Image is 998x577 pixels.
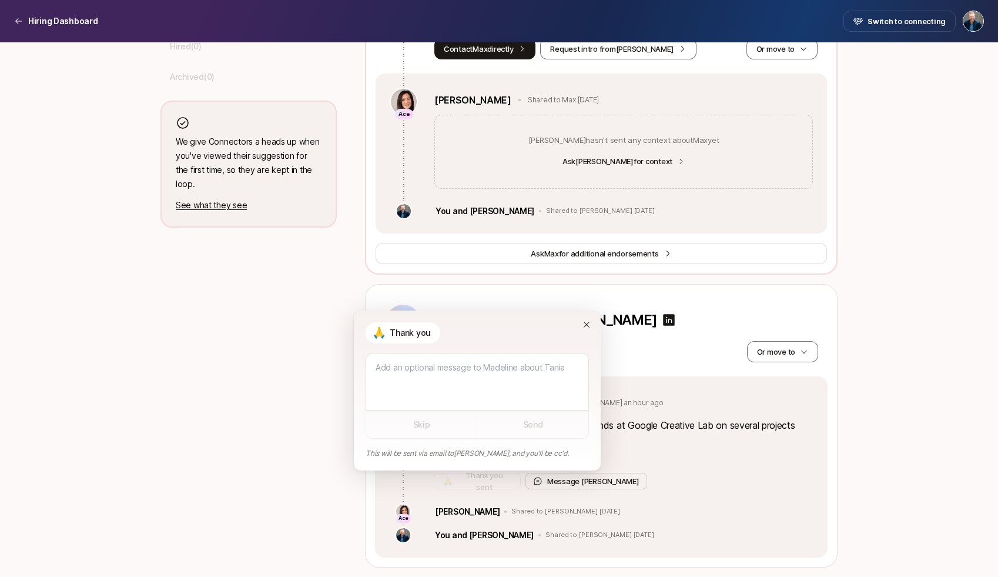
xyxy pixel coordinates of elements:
[396,505,410,519] img: 71d7b91d_d7cb_43b4_a7ea_a9b2f2cc6e03.jpg
[963,11,983,31] img: Sagan Schultz
[176,135,321,191] p: We give Connectors a heads up when you've viewed their suggestion for the first time, so they are...
[396,528,410,542] img: ACg8ocLS2l1zMprXYdipp7mfi5ZAPgYYEnnfB-SEFN0Ix-QHc6UIcGI=s160-c
[528,95,599,105] p: Shared to Max [DATE]
[528,134,719,146] p: [PERSON_NAME] hasn't sent any context about Max yet
[366,448,589,459] p: This will be sent via email to [PERSON_NAME] , and you'll be cc'd.
[746,38,818,59] button: Or move to
[555,153,692,169] button: Ask[PERSON_NAME]for context
[434,38,535,59] button: ContactMaxdirectly
[398,109,410,119] p: Ace
[435,505,500,519] p: [PERSON_NAME]
[525,473,647,489] button: Message [PERSON_NAME]
[434,92,511,108] a: [PERSON_NAME]
[170,39,202,54] p: Hired ( 0 )
[843,11,956,32] button: Switch to connecting
[398,515,408,522] p: Ace
[397,204,411,218] img: ACg8ocLS2l1zMprXYdipp7mfi5ZAPgYYEnnfB-SEFN0Ix-QHc6UIcGI=s160-c
[436,204,534,218] p: You and [PERSON_NAME]
[531,248,658,259] span: Ask for additional endorsements
[546,207,655,215] p: Shared to [PERSON_NAME] [DATE]
[373,325,385,341] p: 🙏
[376,243,827,264] button: AskMaxfor additional endorsements
[540,38,696,59] button: Request intro from[PERSON_NAME]
[391,89,417,115] img: 71d7b91d_d7cb_43b4_a7ea_a9b2f2cc6e03.jpg
[963,11,984,32] button: Sagan Schultz
[170,70,215,84] p: Archived ( 0 )
[434,455,813,466] p: - Friend of a friend
[176,198,321,212] p: See what they see
[390,326,430,340] p: Thank you
[28,14,98,28] p: Hiring Dashboard
[545,531,654,539] p: Shared to [PERSON_NAME] [DATE]
[544,249,559,258] span: Max
[868,15,946,27] span: Switch to connecting
[747,341,818,362] button: Or move to
[435,528,534,542] p: You and [PERSON_NAME]
[511,508,620,516] p: Shared to [PERSON_NAME] [DATE]
[434,418,813,448] p: " [PERSON_NAME] worked with my friends at Google Creative Lab on several projects relevant to the...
